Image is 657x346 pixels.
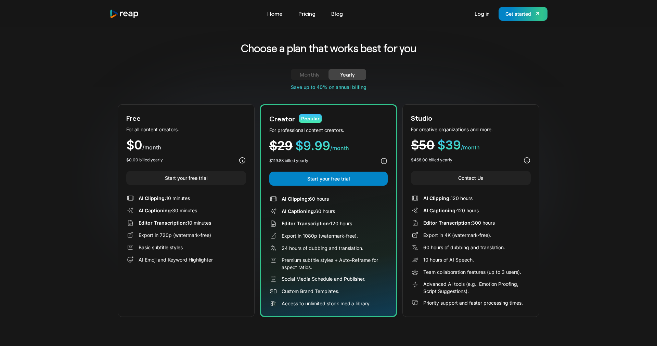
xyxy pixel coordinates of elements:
[437,137,461,152] span: $39
[269,127,388,134] div: For professional content creators.
[282,275,365,282] div: Social Media Schedule and Publisher.
[269,172,388,186] a: Start your free trial
[139,244,183,251] div: Basic subtitle styles
[126,126,246,133] div: For all content creators.
[295,8,319,19] a: Pricing
[139,219,211,226] div: 10 minutes
[126,171,246,185] a: Start your free trial
[269,158,308,164] div: $119.88 billed yearly
[411,113,432,123] div: Studio
[328,8,346,19] a: Blog
[471,8,493,19] a: Log in
[423,231,491,239] div: Export in 4K (watermark-free).
[461,144,480,151] span: /month
[126,157,163,163] div: $0.00 billed yearly
[330,145,349,151] span: /month
[139,207,197,214] div: 30 minutes
[423,299,523,306] div: Priority support and faster processing times.
[423,195,451,201] span: AI Clipping:
[282,195,329,202] div: 60 hours
[142,144,161,151] span: /month
[295,138,330,153] span: $9.99
[282,300,371,307] div: Access to unlimited stock media library.
[423,208,457,213] span: AI Captioning:
[423,280,531,295] div: Advanced AI tools (e.g., Emotion Proofing, Script Suggestions).
[282,256,388,271] div: Premium subtitle styles + Auto-Reframe for aspect ratios.
[282,232,358,239] div: Export in 1080p (watermark-free).
[264,8,286,19] a: Home
[282,196,309,202] span: AI Clipping:
[423,268,521,276] div: Team collaboration features (up to 3 users).
[282,221,330,226] span: Editor Transcription:
[411,157,452,163] div: $468.00 billed yearly
[126,139,246,151] div: $0
[109,9,139,18] a: home
[139,195,190,202] div: 10 minutes
[505,10,531,17] div: Get started
[423,207,479,214] div: 120 hours
[139,231,211,239] div: Export in 720p (watermark-free)
[282,208,315,214] span: AI Captioning:
[282,220,352,227] div: 120 hours
[423,256,474,263] div: 10 hours of AI Speech.
[139,208,172,213] span: AI Captioning:
[282,288,339,295] div: Custom Brand Templates.
[411,137,435,152] span: $50
[411,126,531,133] div: For creative organizations and more.
[118,83,539,91] div: Save up to 40% on annual billing
[299,114,322,123] div: Popular
[269,114,295,124] div: Creator
[423,244,505,251] div: 60 hours of dubbing and translation.
[299,70,320,79] div: Monthly
[423,195,473,202] div: 120 hours
[499,7,547,21] a: Get started
[411,171,531,185] a: Contact Us
[188,41,470,55] h2: Choose a plan that works best for you
[282,208,335,215] div: 60 hours
[282,244,363,252] div: 24 hours of dubbing and translation.
[139,220,187,226] span: Editor Transcription:
[109,9,139,18] img: reap logo
[126,113,141,123] div: Free
[423,220,472,226] span: Editor Transcription:
[139,195,166,201] span: AI Clipping:
[337,70,358,79] div: Yearly
[139,256,213,263] div: AI Emoji and Keyword Highlighter
[423,219,495,226] div: 300 hours
[269,138,293,153] span: $29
